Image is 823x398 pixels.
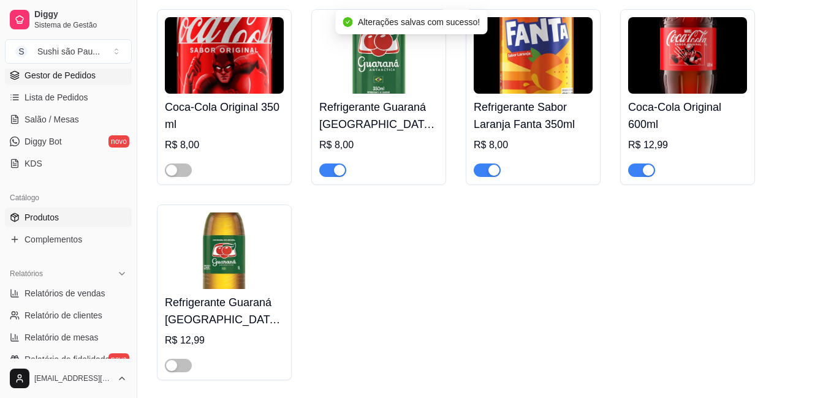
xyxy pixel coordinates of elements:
[5,188,132,208] div: Catálogo
[165,333,284,348] div: R$ 12,99
[5,364,132,393] button: [EMAIL_ADDRESS][DOMAIN_NAME]
[474,99,593,133] h4: Refrigerante Sabor Laranja Fanta 350ml
[25,233,82,246] span: Complementos
[25,287,105,299] span: Relatórios de vendas
[5,208,132,227] a: Produtos
[628,138,747,152] div: R$ 12,99
[165,294,284,328] h4: Refrigerante Guaraná [GEOGRAPHIC_DATA] 600ml
[5,350,132,369] a: Relatório de fidelidadenovo
[25,211,59,223] span: Produtos
[5,88,132,107] a: Lista de Pedidos
[165,99,284,133] h4: Coca-Cola Original 350 ml
[5,154,132,173] a: KDS
[25,157,42,170] span: KDS
[15,45,28,58] span: S
[5,328,132,347] a: Relatório de mesas
[25,135,62,148] span: Diggy Bot
[25,69,96,81] span: Gestor de Pedidos
[34,9,127,20] span: Diggy
[25,113,79,126] span: Salão / Mesas
[25,331,99,344] span: Relatório de mesas
[34,20,127,30] span: Sistema de Gestão
[25,91,88,103] span: Lista de Pedidos
[319,138,438,152] div: R$ 8,00
[25,353,110,366] span: Relatório de fidelidade
[5,5,132,34] a: DiggySistema de Gestão
[5,283,132,303] a: Relatórios de vendas
[25,309,102,321] span: Relatório de clientes
[34,374,112,383] span: [EMAIL_ADDRESS][DOMAIN_NAME]
[5,132,132,151] a: Diggy Botnovo
[5,39,132,64] button: Select a team
[5,230,132,249] a: Complementos
[474,17,593,94] img: product-image
[628,99,747,133] h4: Coca-Cola Original 600ml
[319,99,438,133] h4: Refrigerante Guaraná [GEOGRAPHIC_DATA] 350 ml
[10,269,43,279] span: Relatórios
[165,17,284,94] img: product-image
[165,138,284,152] div: R$ 8,00
[319,17,438,94] img: product-image
[165,212,284,289] img: product-image
[5,66,132,85] a: Gestor de Pedidos
[358,17,480,27] span: Alterações salvas com sucesso!
[5,110,132,129] a: Salão / Mesas
[5,306,132,325] a: Relatório de clientes
[628,17,747,94] img: product-image
[37,45,100,58] div: Sushi são Pau ...
[343,17,353,27] span: check-circle
[474,138,593,152] div: R$ 8,00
